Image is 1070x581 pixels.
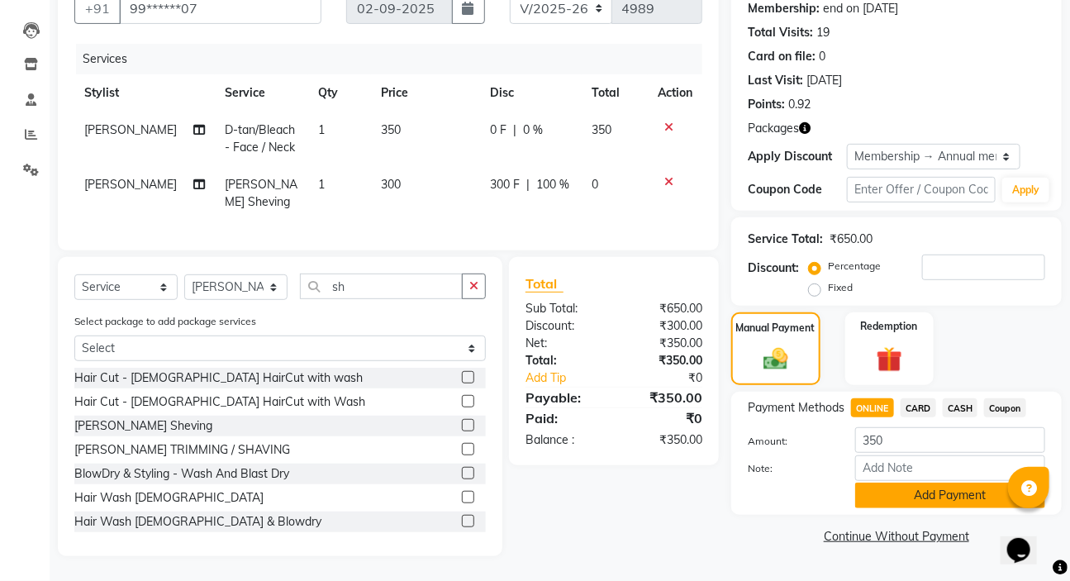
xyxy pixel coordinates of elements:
input: Amount [855,427,1045,453]
input: Enter Offer / Coupon Code [847,177,996,202]
th: Action [648,74,702,112]
span: | [526,176,530,193]
div: ₹650.00 [614,300,715,317]
div: Last Visit: [748,72,803,89]
span: 300 F [490,176,520,193]
span: CASH [943,398,978,417]
div: Paid: [513,408,614,428]
div: Discount: [748,260,799,277]
th: Service [215,74,309,112]
div: ₹300.00 [614,317,715,335]
span: D-tan/Bleach - Face / Neck [225,122,295,155]
div: Hair Wash [DEMOGRAPHIC_DATA] & Blowdry [74,513,321,531]
label: Manual Payment [736,321,816,336]
label: Percentage [828,259,881,274]
button: Apply [1002,178,1049,202]
div: Total: [513,352,614,369]
span: 350 [381,122,401,137]
input: Add Note [855,455,1045,481]
div: BlowDry & Styling - Wash And Blast Dry [74,465,289,483]
span: CARD [901,398,936,417]
span: 1 [318,122,325,137]
th: Disc [480,74,582,112]
label: Select package to add package services [74,314,256,329]
label: Note: [735,461,843,476]
div: ₹350.00 [614,335,715,352]
input: Search or Scan [300,274,463,299]
div: ₹650.00 [830,231,873,248]
div: Discount: [513,317,614,335]
a: Continue Without Payment [735,528,1058,545]
span: 0 % [523,121,543,139]
div: 19 [816,24,830,41]
div: Hair Wash [DEMOGRAPHIC_DATA] [74,489,264,507]
div: Points: [748,96,785,113]
span: 350 [592,122,611,137]
span: 100 % [536,176,569,193]
th: Stylist [74,74,215,112]
div: [PERSON_NAME] TRIMMING / SHAVING [74,441,290,459]
div: Apply Discount [748,148,847,165]
img: _gift.svg [868,344,911,376]
div: ₹350.00 [614,431,715,449]
span: Payment Methods [748,399,844,417]
img: _cash.svg [756,345,796,374]
span: Total [525,275,564,293]
span: 0 [592,177,598,192]
th: Qty [308,74,370,112]
span: 300 [381,177,401,192]
button: Add Payment [855,483,1045,508]
div: Services [76,44,715,74]
div: Hair Cut - [DEMOGRAPHIC_DATA] HairCut with Wash [74,393,365,411]
div: [PERSON_NAME] Sheving [74,417,212,435]
div: Service Total: [748,231,823,248]
span: [PERSON_NAME] Sheving [225,177,297,209]
a: Add Tip [513,369,630,387]
div: Card on file: [748,48,816,65]
th: Total [582,74,648,112]
div: ₹350.00 [614,388,715,407]
span: 0 F [490,121,506,139]
div: Balance : [513,431,614,449]
span: Packages [748,120,799,137]
div: Total Visits: [748,24,813,41]
span: | [513,121,516,139]
div: Net: [513,335,614,352]
div: 0.92 [788,96,811,113]
iframe: chat widget [1001,515,1053,564]
div: Coupon Code [748,181,847,198]
div: ₹0 [630,369,715,387]
th: Price [371,74,480,112]
label: Amount: [735,434,843,449]
div: ₹350.00 [614,352,715,369]
span: Coupon [984,398,1026,417]
div: [DATE] [806,72,842,89]
div: Sub Total: [513,300,614,317]
label: Fixed [828,280,853,295]
div: ₹0 [614,408,715,428]
span: [PERSON_NAME] [84,177,177,192]
div: Payable: [513,388,614,407]
span: [PERSON_NAME] [84,122,177,137]
span: ONLINE [851,398,894,417]
label: Redemption [861,319,918,334]
span: 1 [318,177,325,192]
div: Hair Cut - [DEMOGRAPHIC_DATA] HairCut with wash [74,369,363,387]
div: 0 [819,48,825,65]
